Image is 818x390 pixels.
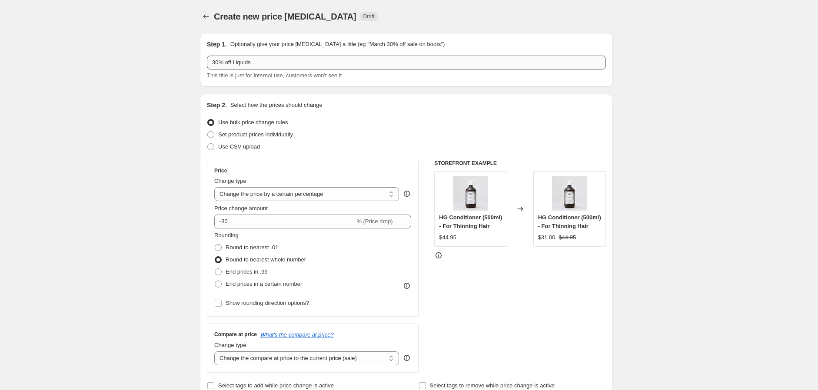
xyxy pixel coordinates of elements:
[402,189,411,198] div: help
[207,40,227,49] h2: Step 1.
[214,215,355,228] input: -15
[214,167,227,174] h3: Price
[207,101,227,109] h2: Step 2.
[538,234,555,241] span: $31.00
[214,232,239,238] span: Rounding
[434,160,606,167] h6: STOREFRONT EXAMPLE
[214,178,246,184] span: Change type
[226,300,309,306] span: Show rounding direction options?
[402,354,411,362] div: help
[430,382,555,389] span: Select tags to remove while price change is active
[559,234,576,241] span: $44.95
[230,101,323,109] p: Select how the prices should change
[214,205,268,212] span: Price change amount
[356,218,392,225] span: % (Price drop)
[260,331,334,338] button: What's the compare at price?
[552,176,587,211] img: HairGrowthConditioner_500ml_80x.jpg
[226,281,302,287] span: End prices in a certain number
[218,382,334,389] span: Select tags to add while price change is active
[439,214,502,229] span: HG Conditioner (500ml) - For Thinning Hair
[200,10,212,23] button: Price change jobs
[226,268,268,275] span: End prices in .99
[214,12,356,21] span: Create new price [MEDICAL_DATA]
[218,131,293,138] span: Set product prices individually
[207,72,342,79] span: This title is just for internal use, customers won't see it
[538,214,601,229] span: HG Conditioner (500ml) - For Thinning Hair
[226,244,278,251] span: Round to nearest .01
[230,40,445,49] p: Optionally give your price [MEDICAL_DATA] a title (eg "March 30% off sale on boots")
[218,143,260,150] span: Use CSV upload
[218,119,288,126] span: Use bulk price change rules
[214,331,257,338] h3: Compare at price
[363,13,375,20] span: Draft
[439,234,456,241] span: $44.95
[207,56,606,69] input: 30% off holiday sale
[214,342,246,348] span: Change type
[453,176,488,211] img: HairGrowthConditioner_500ml_80x.jpg
[226,256,306,263] span: Round to nearest whole number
